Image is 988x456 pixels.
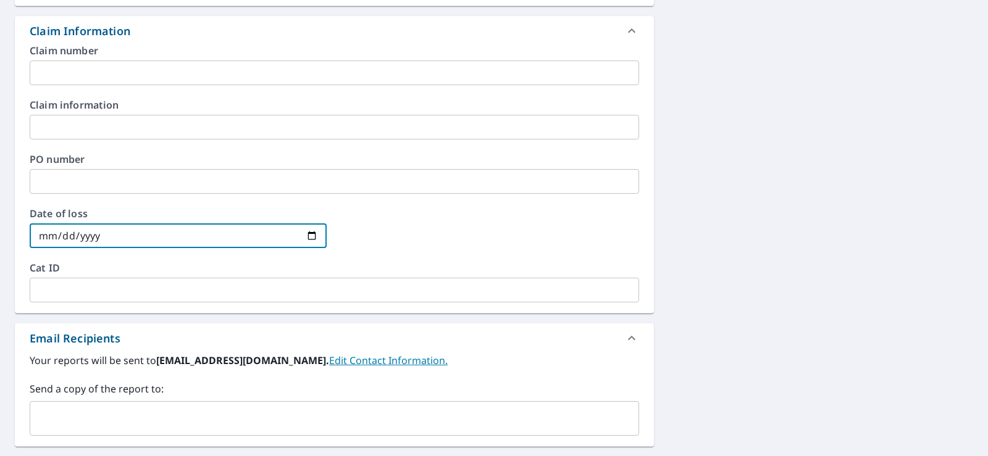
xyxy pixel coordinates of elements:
label: Date of loss [30,209,327,218]
div: Claim Information [15,16,654,46]
label: Your reports will be sent to [30,353,639,368]
label: Claim information [30,100,639,110]
div: Email Recipients [15,323,654,353]
a: EditContactInfo [329,354,448,367]
label: Cat ID [30,263,639,273]
label: Send a copy of the report to: [30,381,639,396]
label: Claim number [30,46,639,56]
b: [EMAIL_ADDRESS][DOMAIN_NAME]. [156,354,329,367]
div: Email Recipients [30,330,120,347]
div: Claim Information [30,23,130,39]
label: PO number [30,154,639,164]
